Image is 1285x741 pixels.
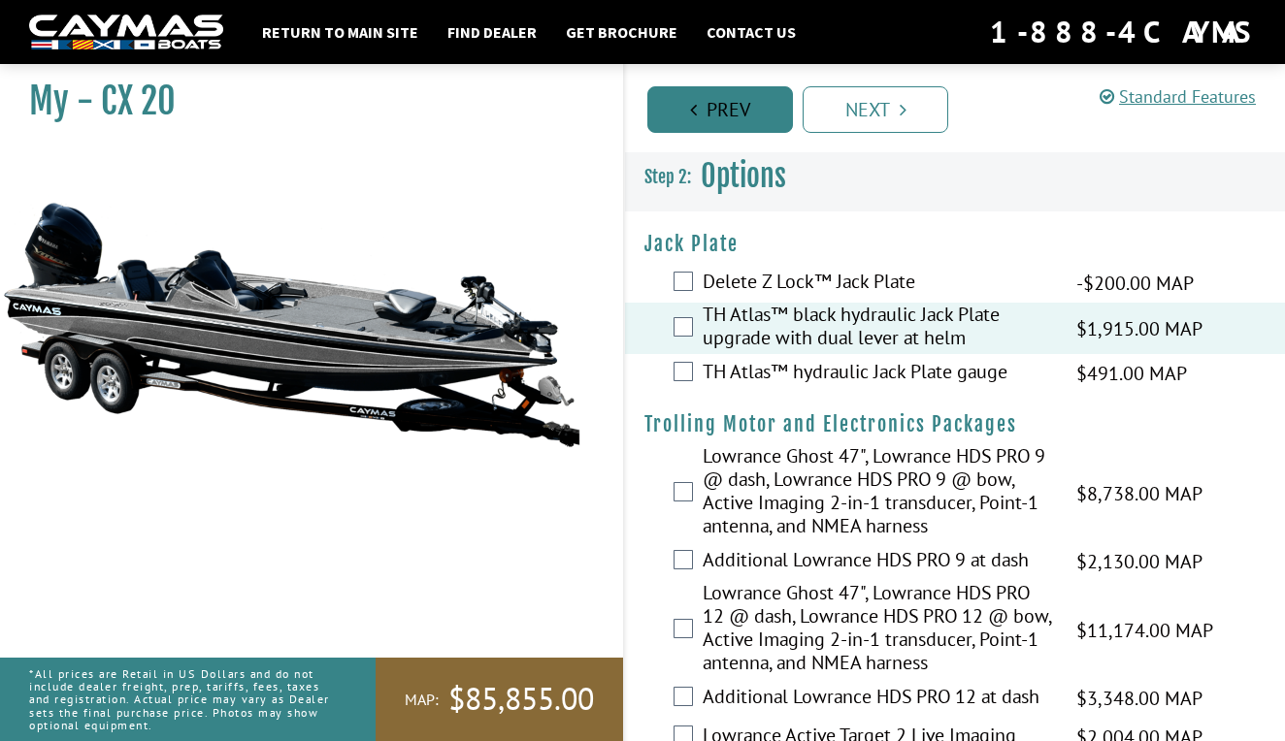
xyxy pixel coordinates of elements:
div: 1-888-4CAYMAS [990,11,1256,53]
a: Get Brochure [556,19,687,45]
span: MAP: [405,690,439,710]
a: Next [803,86,948,133]
a: Return to main site [252,19,428,45]
span: $2,130.00 MAP [1076,547,1203,576]
a: Standard Features [1100,85,1256,108]
a: Contact Us [697,19,806,45]
span: $491.00 MAP [1076,359,1187,388]
p: *All prices are Retail in US Dollars and do not include dealer freight, prep, tariffs, fees, taxe... [29,658,332,741]
span: $1,915.00 MAP [1076,314,1203,343]
h1: My - CX 20 [29,80,575,123]
span: -$200.00 MAP [1076,269,1194,298]
a: Find Dealer [438,19,546,45]
h4: Jack Plate [644,232,1266,256]
label: Additional Lowrance HDS PRO 12 at dash [703,685,1052,713]
label: TH Atlas™ hydraulic Jack Plate gauge [703,360,1052,388]
img: white-logo-c9c8dbefe5ff5ceceb0f0178aa75bf4bb51f6bca0971e226c86eb53dfe498488.png [29,15,223,50]
label: Lowrance Ghost 47", Lowrance HDS PRO 12 @ dash, Lowrance HDS PRO 12 @ bow, Active Imaging 2-in-1 ... [703,581,1052,679]
span: $85,855.00 [448,679,594,720]
span: $3,348.00 MAP [1076,684,1203,713]
label: Delete Z Lock™ Jack Plate [703,270,1052,298]
span: $11,174.00 MAP [1076,616,1213,645]
h4: Trolling Motor and Electronics Packages [644,412,1266,436]
ul: Pagination [642,83,1285,133]
h3: Options [625,141,1285,212]
label: Lowrance Ghost 47", Lowrance HDS PRO 9 @ dash, Lowrance HDS PRO 9 @ bow, Active Imaging 2-in-1 tr... [703,444,1052,542]
span: $8,738.00 MAP [1076,479,1203,508]
label: Additional Lowrance HDS PRO 9 at dash [703,548,1052,576]
a: Prev [647,86,793,133]
a: MAP:$85,855.00 [376,658,623,741]
label: TH Atlas™ black hydraulic Jack Plate upgrade with dual lever at helm [703,303,1052,354]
